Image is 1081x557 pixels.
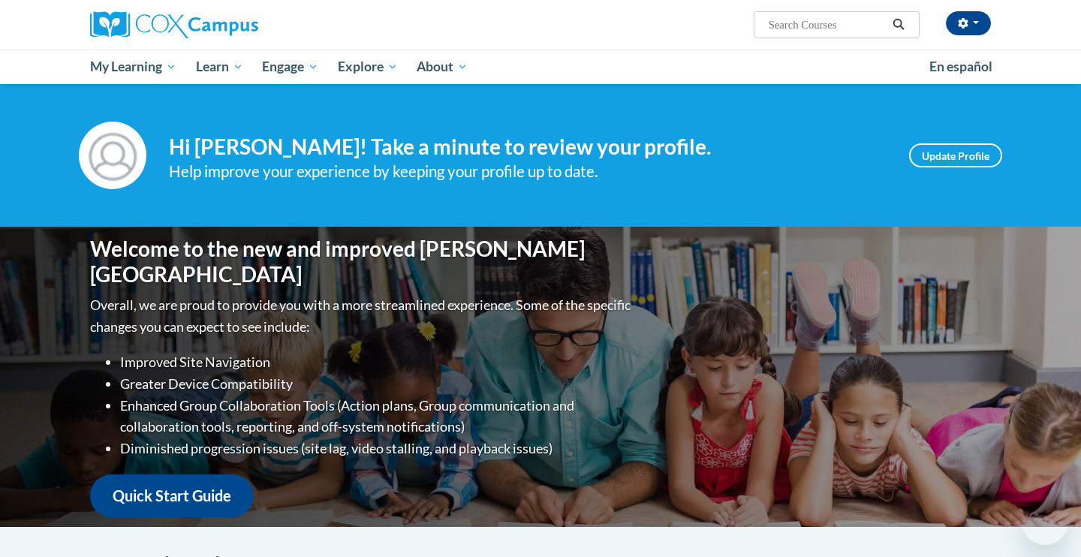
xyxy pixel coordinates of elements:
[887,16,910,34] button: Search
[1021,497,1069,545] iframe: Button to launch messaging window
[328,50,408,84] a: Explore
[80,50,186,84] a: My Learning
[338,58,398,76] span: Explore
[90,236,634,287] h1: Welcome to the new and improved [PERSON_NAME][GEOGRAPHIC_DATA]
[90,11,258,38] img: Cox Campus
[252,50,328,84] a: Engage
[767,16,887,34] input: Search Courses
[90,294,634,338] p: Overall, we are proud to provide you with a more streamlined experience. Some of the specific cha...
[408,50,478,84] a: About
[90,474,254,517] a: Quick Start Guide
[120,373,634,395] li: Greater Device Compatibility
[90,58,176,76] span: My Learning
[169,134,887,160] h4: Hi [PERSON_NAME]! Take a minute to review your profile.
[120,351,634,373] li: Improved Site Navigation
[90,11,375,38] a: Cox Campus
[920,51,1002,83] a: En español
[120,438,634,459] li: Diminished progression issues (site lag, video stalling, and playback issues)
[120,395,634,438] li: Enhanced Group Collaboration Tools (Action plans, Group communication and collaboration tools, re...
[909,143,1002,167] a: Update Profile
[417,58,468,76] span: About
[79,122,146,189] img: Profile Image
[169,159,887,184] div: Help improve your experience by keeping your profile up to date.
[262,58,318,76] span: Engage
[946,11,991,35] button: Account Settings
[196,58,243,76] span: Learn
[68,50,1013,84] div: Main menu
[186,50,253,84] a: Learn
[929,59,992,74] span: En español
